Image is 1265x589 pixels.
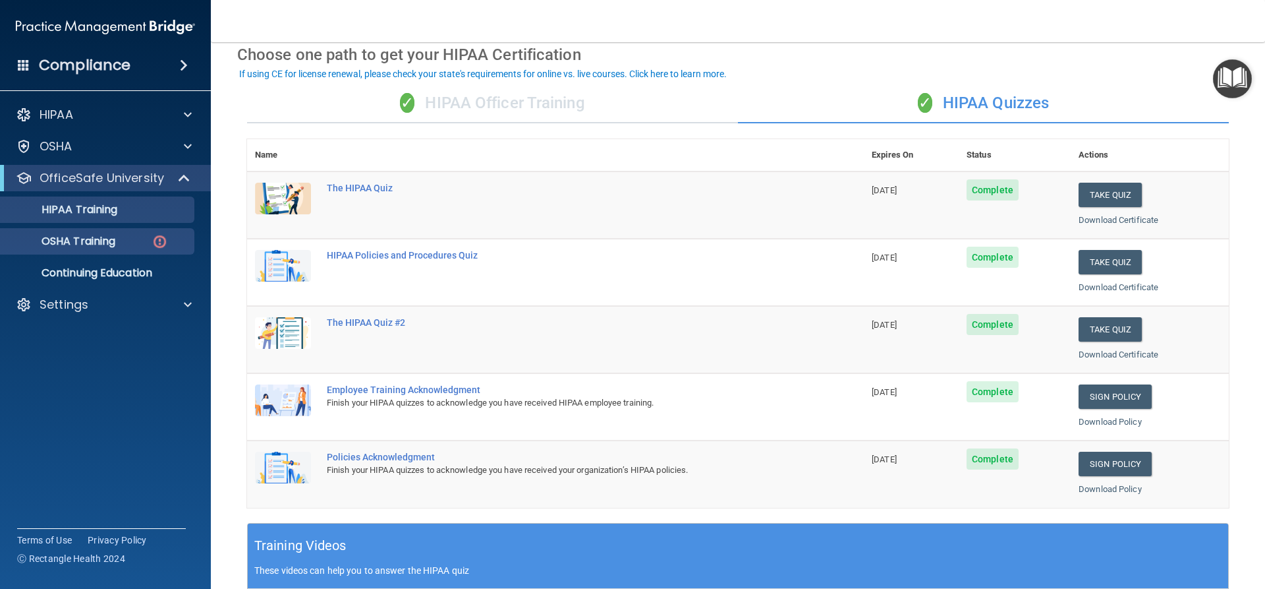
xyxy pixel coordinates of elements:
[16,139,192,154] a: OSHA
[872,185,897,195] span: [DATE]
[9,203,117,216] p: HIPAA Training
[39,56,130,75] h4: Compliance
[16,170,191,186] a: OfficeSafe University
[237,67,729,80] button: If using CE for license renewal, please check your state's requirements for online vs. live cours...
[9,235,115,248] p: OSHA Training
[16,107,192,123] a: HIPAA
[1079,250,1142,274] button: Take Quiz
[239,69,727,78] div: If using CE for license renewal, please check your state's requirements for online vs. live cours...
[16,14,195,40] img: PMB logo
[967,179,1019,201] span: Complete
[967,247,1019,268] span: Complete
[918,93,932,113] span: ✓
[88,534,147,547] a: Privacy Policy
[152,233,168,250] img: danger-circle.6113f641.png
[247,84,738,123] div: HIPAA Officer Training
[1079,282,1158,292] a: Download Certificate
[872,387,897,397] span: [DATE]
[738,84,1229,123] div: HIPAA Quizzes
[254,534,347,557] h5: Training Videos
[327,250,798,261] div: HIPAA Policies and Procedures Quiz
[864,139,959,171] th: Expires On
[17,534,72,547] a: Terms of Use
[1079,215,1158,225] a: Download Certificate
[1079,417,1142,427] a: Download Policy
[967,314,1019,335] span: Complete
[400,93,414,113] span: ✓
[967,381,1019,402] span: Complete
[1213,59,1252,98] button: Open Resource Center
[1079,484,1142,494] a: Download Policy
[327,183,798,193] div: The HIPAA Quiz
[327,462,798,478] div: Finish your HIPAA quizzes to acknowledge you have received your organization’s HIPAA policies.
[872,454,897,464] span: [DATE]
[40,297,88,313] p: Settings
[967,449,1019,470] span: Complete
[1079,385,1152,409] a: Sign Policy
[1079,317,1142,342] button: Take Quiz
[1079,350,1158,359] a: Download Certificate
[872,320,897,330] span: [DATE]
[16,297,192,313] a: Settings
[254,565,1222,576] p: These videos can help you to answer the HIPAA quiz
[959,139,1071,171] th: Status
[237,36,1239,74] div: Choose one path to get your HIPAA Certification
[1079,183,1142,207] button: Take Quiz
[9,266,188,280] p: Continuing Education
[327,395,798,411] div: Finish your HIPAA quizzes to acknowledge you have received HIPAA employee training.
[40,170,164,186] p: OfficeSafe University
[1079,452,1152,476] a: Sign Policy
[327,317,798,328] div: The HIPAA Quiz #2
[1071,139,1229,171] th: Actions
[872,253,897,263] span: [DATE]
[327,452,798,462] div: Policies Acknowledgment
[40,139,72,154] p: OSHA
[17,552,125,565] span: Ⓒ Rectangle Health 2024
[247,139,319,171] th: Name
[40,107,73,123] p: HIPAA
[327,385,798,395] div: Employee Training Acknowledgment
[1037,495,1249,548] iframe: Drift Widget Chat Controller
